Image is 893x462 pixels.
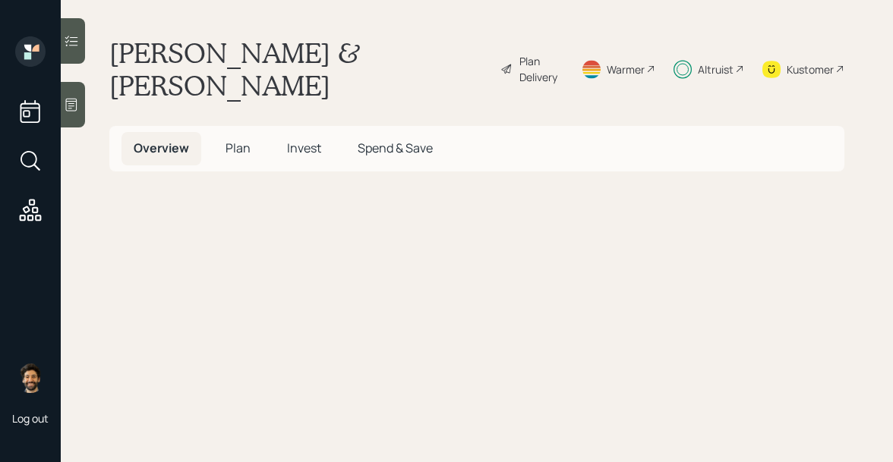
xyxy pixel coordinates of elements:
img: eric-schwartz-headshot.png [15,363,46,393]
span: Invest [287,140,321,156]
div: Plan Delivery [519,53,563,85]
div: Kustomer [787,61,834,77]
h1: [PERSON_NAME] & [PERSON_NAME] [109,36,488,102]
span: Spend & Save [358,140,433,156]
span: Plan [226,140,251,156]
span: Overview [134,140,189,156]
div: Log out [12,411,49,426]
div: Altruist [698,61,734,77]
div: Warmer [607,61,645,77]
